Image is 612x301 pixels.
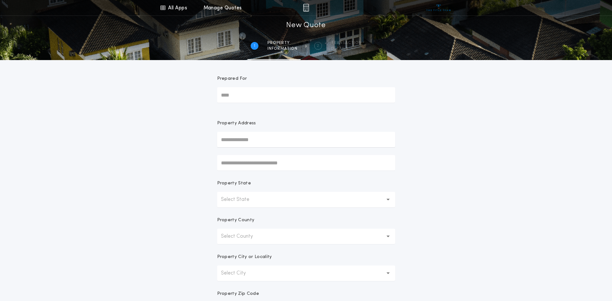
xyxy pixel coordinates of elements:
span: details [331,46,362,51]
p: Property County [217,217,255,223]
img: img [303,4,309,12]
p: Select County [221,233,263,240]
button: Select State [217,192,395,207]
p: Prepared For [217,76,247,82]
p: Property State [217,180,251,187]
span: Transaction [331,40,362,46]
p: Select City [221,269,256,277]
p: Property Address [217,120,395,127]
h2: 1 [254,43,255,48]
button: Select City [217,265,395,281]
img: vs-icon [426,5,451,11]
p: Property Zip Code [217,291,259,297]
p: Property City or Locality [217,254,272,260]
span: information [267,46,297,51]
button: Select County [217,229,395,244]
p: Select State [221,196,260,203]
span: Property [267,40,297,46]
h2: 2 [317,43,319,48]
input: Prepared For [217,87,395,103]
h1: New Quote [286,20,326,31]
